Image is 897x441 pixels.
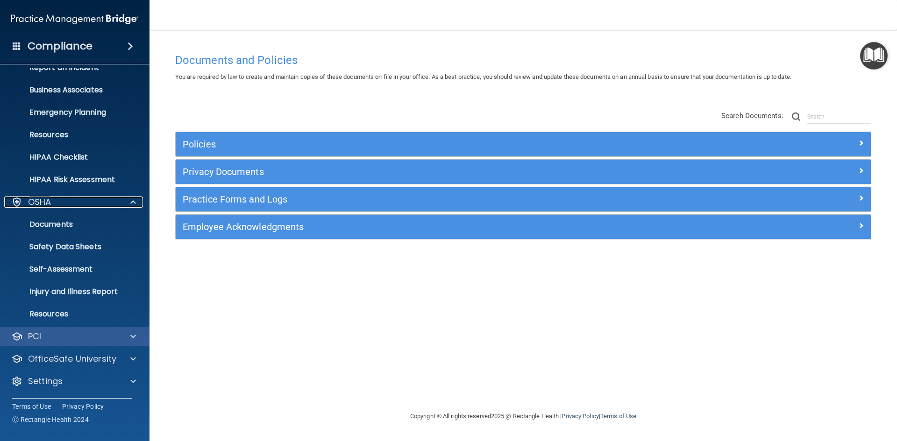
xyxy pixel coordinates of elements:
[792,112,800,121] img: ic-search.3b580494.png
[353,401,694,431] div: Copyright © All rights reserved 2025 @ Rectangle Health | |
[183,137,864,152] a: Policies
[562,413,598,420] a: Privacy Policy
[175,54,871,66] h4: Documents and Policies
[6,175,134,184] p: HIPAA Risk Assessment
[6,153,134,162] p: HIPAA Checklist
[6,130,134,140] p: Resources
[183,164,864,179] a: Privacy Documents
[28,353,116,364] p: OfficeSafe University
[860,42,888,70] button: Open Resource Center
[6,265,134,274] p: Self-Assessment
[11,353,136,364] a: OfficeSafe University
[6,242,134,252] p: Safety Data Sheets
[6,309,134,319] p: Resources
[28,331,41,342] p: PCI
[183,139,690,149] h5: Policies
[28,376,63,387] p: Settings
[28,196,51,208] p: OSHA
[11,331,136,342] a: PCI
[183,222,690,232] h5: Employee Acknowledgments
[62,402,104,411] a: Privacy Policy
[183,219,864,234] a: Employee Acknowledgments
[183,194,690,204] h5: Practice Forms and Logs
[807,110,871,124] input: Search
[183,167,690,177] h5: Privacy Documents
[6,287,134,296] p: Injury and Illness Report
[12,402,51,411] a: Terms of Use
[11,10,138,28] img: PMB logo
[175,73,791,80] span: You are required by law to create and maintain copies of these documents on file in your office. ...
[735,375,886,412] iframe: Drift Widget Chat Controller
[11,376,136,387] a: Settings
[11,196,136,208] a: OSHA
[12,415,89,424] span: Ⓒ Rectangle Health 2024
[28,40,93,53] h4: Compliance
[6,108,134,117] p: Emergency Planning
[6,220,134,229] p: Documents
[6,63,134,72] p: Report an Incident
[183,192,864,207] a: Practice Forms and Logs
[600,413,636,420] a: Terms of Use
[6,85,134,95] p: Business Associates
[721,112,783,120] span: Search Documents:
